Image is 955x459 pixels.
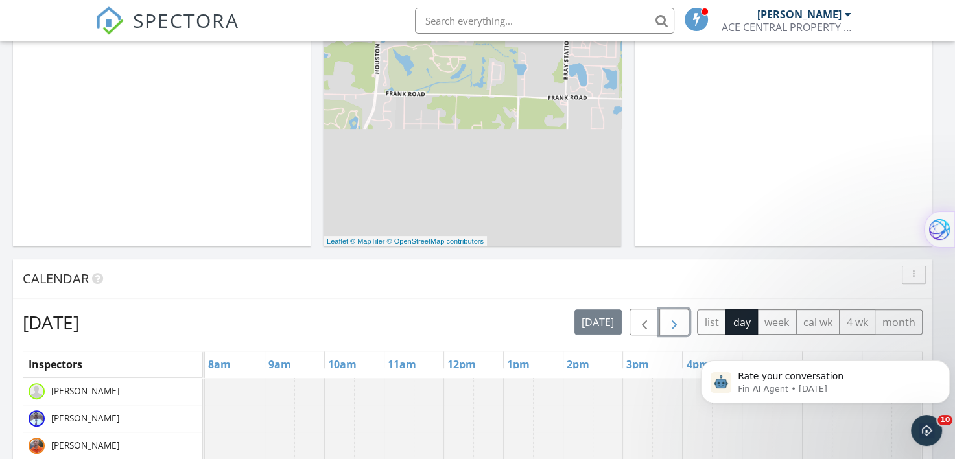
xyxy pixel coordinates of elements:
span: Inspectors [29,357,82,371]
a: 1pm [504,354,533,375]
button: 4 wk [839,309,875,335]
a: SPECTORA [95,18,239,45]
input: Search everything... [415,8,674,34]
a: Leaflet [327,237,348,245]
a: 12pm [444,354,479,375]
button: day [725,309,758,335]
iframe: Intercom live chat [911,415,942,446]
a: 10am [325,354,360,375]
button: month [875,309,923,335]
button: list [697,309,726,335]
span: [PERSON_NAME] [49,384,122,397]
a: 2pm [563,354,593,375]
img: default-user-f0147aede5fd5fa78ca7ade42f37bd4542148d508eef1c3d3ea960f66861d68b.jpg [29,383,45,399]
span: 10 [937,415,952,425]
span: SPECTORA [133,6,239,34]
button: cal wk [796,309,840,335]
button: Next day [659,309,690,335]
span: [PERSON_NAME] [49,439,122,452]
img: The Best Home Inspection Software - Spectora [95,6,124,35]
iframe: Intercom notifications message [696,333,955,424]
img: brian_chester_3.jpg [29,438,45,454]
div: [PERSON_NAME] [757,8,842,21]
span: Calendar [23,270,89,287]
a: 4pm [683,354,712,375]
a: 8am [205,354,234,375]
a: © OpenStreetMap contributors [387,237,484,245]
button: Previous day [630,309,660,335]
button: week [757,309,797,335]
span: [PERSON_NAME] [49,412,122,425]
img: 20190404_233155.jpg [29,410,45,427]
a: © MapTiler [350,237,385,245]
div: | [324,236,487,247]
a: 9am [265,354,294,375]
a: 3pm [623,354,652,375]
a: 11am [384,354,419,375]
button: [DATE] [574,309,622,335]
div: ACE CENTRAL PROPERTY INSPECTION LLC [722,21,851,34]
h2: [DATE] [23,309,79,335]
